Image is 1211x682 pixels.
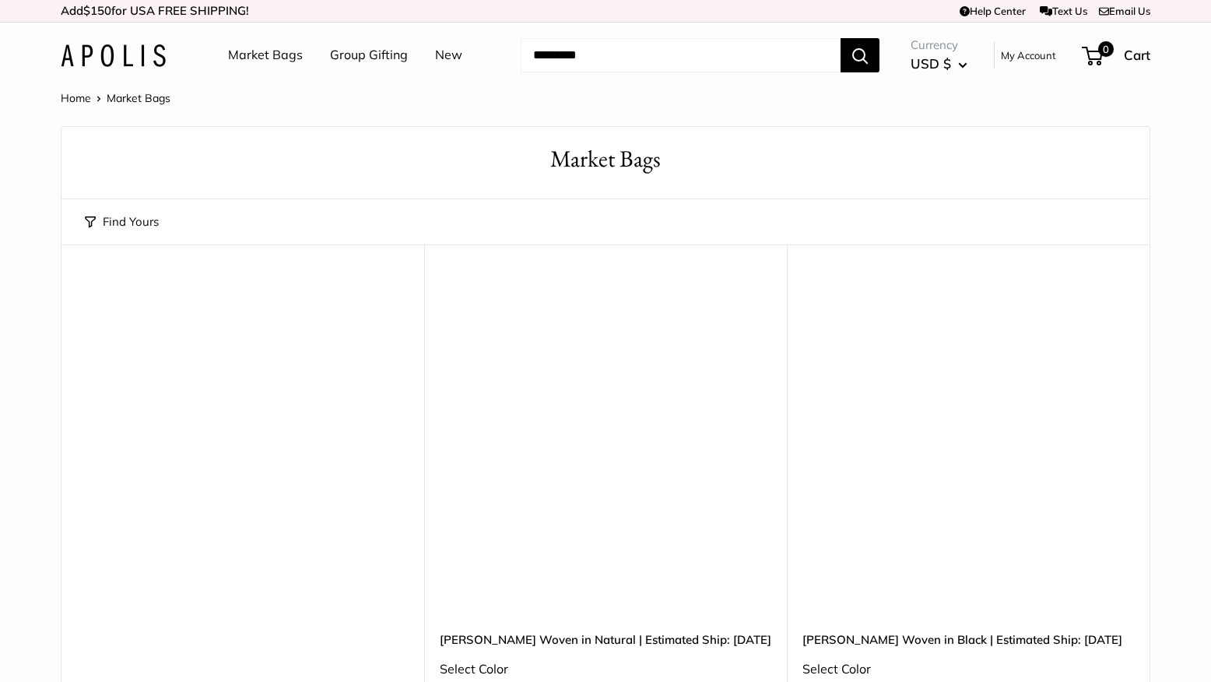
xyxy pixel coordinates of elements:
a: Home [61,91,91,105]
a: Mercado Woven in Natural | Estimated Ship: Oct. 12thMercado Woven in Natural | Estimated Ship: Oc... [440,283,771,615]
a: [PERSON_NAME] Woven in Black | Estimated Ship: [DATE] [802,631,1134,649]
a: My Account [1001,46,1056,65]
a: 0 Cart [1083,43,1150,68]
h1: Market Bags [85,142,1126,176]
span: $150 [83,3,111,18]
span: Market Bags [107,91,170,105]
a: New [435,44,462,67]
a: Email Us [1099,5,1150,17]
nav: Breadcrumb [61,88,170,108]
span: 0 [1098,41,1114,57]
input: Search... [521,38,841,72]
a: Mercado Woven in Black | Estimated Ship: Oct. 19thMercado Woven in Black | Estimated Ship: Oct. 19th [802,283,1134,615]
button: USD $ [911,51,967,76]
span: USD $ [911,55,951,72]
button: Find Yours [85,211,159,233]
span: Cart [1124,47,1150,63]
a: Market Bags [228,44,303,67]
div: Select Color [440,658,771,681]
img: Apolis [61,44,166,67]
a: Text Us [1040,5,1087,17]
button: Search [841,38,879,72]
div: Select Color [802,658,1134,681]
a: Help Center [960,5,1026,17]
a: [PERSON_NAME] Woven in Natural | Estimated Ship: [DATE] [440,631,771,649]
span: Currency [911,34,967,56]
a: Group Gifting [330,44,408,67]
